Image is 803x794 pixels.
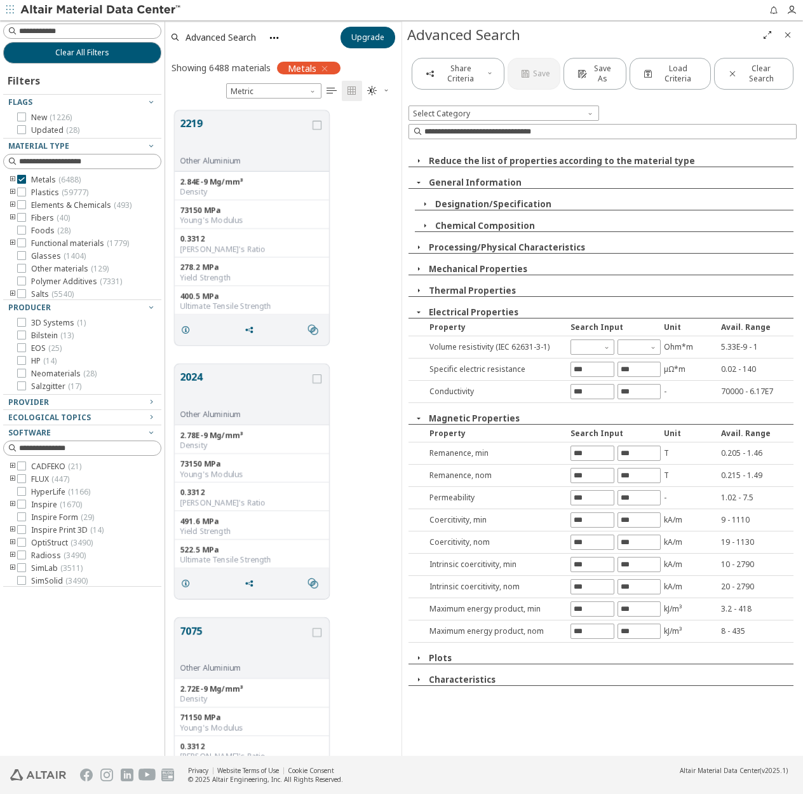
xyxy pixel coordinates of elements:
[31,125,79,135] span: Updated
[630,58,710,90] button: Load Criteria
[408,177,429,188] button: Close
[721,448,793,458] div: 0.205 - 1.46
[100,276,122,287] span: ( 7331 )
[429,285,516,296] button: Thermal Properties
[423,626,567,636] div: Maximum energy product , nom
[302,571,329,596] button: Similar search
[664,626,718,636] div: kJ/m³
[778,25,798,45] button: Close
[8,188,17,198] i: toogle group
[423,322,567,332] div: Property
[680,766,760,775] span: Altair Material Data Center
[51,289,74,299] span: ( 5540 )
[180,177,324,187] div: 2.84E-9 Mg/mm³
[341,27,395,48] button: Upgrade
[721,603,793,614] div: 3.2 - 418
[423,492,567,503] div: Permeability
[408,106,599,121] span: Select Category
[31,318,86,328] span: 3D Systems
[721,559,793,570] div: 10 - 2790
[180,430,324,441] div: 2.78E-9 Mg/mm³
[31,113,72,123] span: New
[429,413,520,424] button: Magnetic Properties
[31,381,81,392] span: Salzgitter
[31,563,83,573] span: SimLab
[68,381,81,392] span: ( 17 )
[423,386,567,397] div: Conductivity
[31,551,86,561] span: Radioss
[8,538,17,548] i: toogle group
[362,81,395,101] button: Theme
[57,225,71,236] span: ( 28 )
[180,723,324,733] div: Young's Modulus
[31,264,109,274] span: Other materials
[664,386,718,397] div: -
[90,524,104,535] span: ( 14 )
[8,200,17,210] i: toogle group
[408,674,429,685] button: Close
[31,331,74,341] span: Bilstein
[8,462,17,472] i: toogle group
[180,623,310,663] button: 7075
[48,343,62,353] span: ( 25 )
[408,306,429,318] button: Close
[180,301,324,311] div: Ultimate Tensile Strength
[721,470,793,481] div: 0.215 - 1.49
[180,713,324,723] div: 71150 MPa
[60,563,83,573] span: ( 3511 )
[8,525,17,535] i: toogle group
[31,356,57,366] span: HP
[721,626,793,636] div: 8 - 435
[721,428,793,439] div: Avail. Range
[180,409,310,420] div: Other Aluminium
[664,341,718,352] div: Ohm*m
[721,514,793,525] div: 9 - 1110
[3,95,161,110] button: Flags
[43,355,57,366] span: ( 14 )
[590,64,616,84] span: Save As
[664,492,718,503] div: -
[423,428,567,439] div: Property
[757,25,778,45] button: Full Screen
[180,263,324,273] div: 278.2 MPa
[68,461,81,472] span: ( 21 )
[180,488,324,498] div: 0.3312
[664,428,718,439] div: Unit
[8,412,91,423] span: Ecological Topics
[175,317,201,343] button: Details
[180,291,324,301] div: 400.5 MPa
[217,766,279,775] a: Website Terms of Use
[226,83,321,99] div: Unit System
[721,537,793,547] div: 19 - 1130
[31,500,82,510] span: Inspire
[188,775,343,784] div: © 2025 Altair Engineering, Inc. All Rights Reserved.
[664,470,718,481] div: T
[435,198,551,210] button: Designation/Specification
[180,498,324,508] div: [PERSON_NAME]'s Ratio
[321,81,342,101] button: Table View
[68,486,90,497] span: ( 1166 )
[508,58,560,90] button: Save
[165,101,402,756] div: grid
[3,42,161,64] button: Clear All Filters
[91,263,109,274] span: ( 129 )
[664,581,718,592] div: kA/m
[180,469,324,479] div: Young's Modulus
[180,545,324,555] div: 522.5 MPa
[180,205,324,216] div: 73150 MPa
[429,155,695,167] button: Reduce the list of properties according to the material type
[180,234,324,244] div: 0.3312
[429,652,452,664] button: Plots
[114,200,132,210] span: ( 493 )
[58,174,81,185] span: ( 6488 )
[308,578,318,589] i: 
[186,33,256,42] span: Advanced Search
[664,603,718,614] div: kJ/m³
[308,325,318,335] i: 
[31,462,81,472] span: CADFEKO
[721,386,793,397] div: 70000 - 6.17E7
[408,285,429,296] button: Close
[408,413,429,424] button: Close
[740,64,783,84] span: Clear Search
[8,563,17,573] i: toogle group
